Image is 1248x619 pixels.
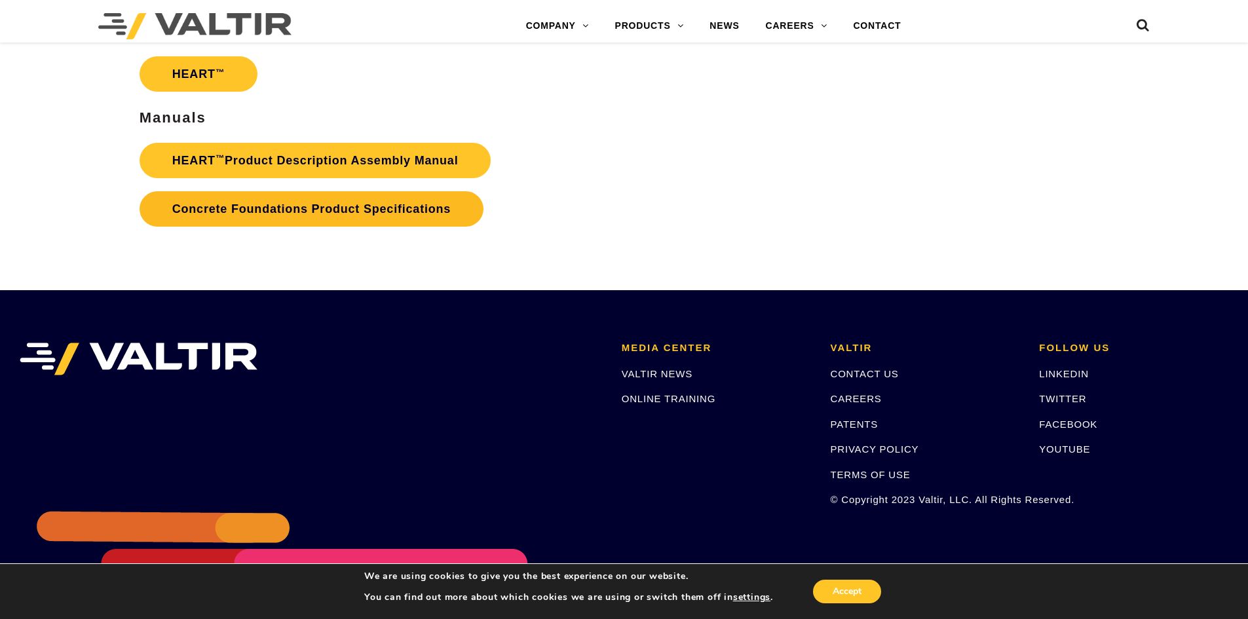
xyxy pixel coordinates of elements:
[622,368,692,379] a: VALTIR NEWS
[622,343,811,354] h2: MEDIA CENTER
[1039,393,1086,404] a: TWITTER
[622,393,715,404] a: ONLINE TRAINING
[216,67,225,77] sup: ™
[513,13,602,39] a: COMPANY
[20,343,257,375] img: VALTIR
[831,492,1020,507] p: © Copyright 2023 Valtir, LLC. All Rights Reserved.
[813,580,881,603] button: Accept
[831,443,919,455] a: PRIVACY POLICY
[1039,443,1090,455] a: YOUTUBE
[140,109,206,126] strong: Manuals
[602,13,697,39] a: PRODUCTS
[831,368,899,379] a: CONTACT US
[98,13,292,39] img: Valtir
[831,343,1020,354] h2: VALTIR
[696,13,752,39] a: NEWS
[753,13,841,39] a: CAREERS
[1039,343,1228,354] h2: FOLLOW US
[140,191,483,227] a: Concrete Foundations Product Specifications
[831,419,879,430] a: PATENTS
[831,469,911,480] a: TERMS OF USE
[840,13,914,39] a: CONTACT
[1039,419,1097,430] a: FACEBOOK
[216,153,225,163] sup: ™
[831,393,882,404] a: CAREERS
[364,591,773,603] p: You can find out more about which cookies we are using or switch them off in .
[1039,368,1089,379] a: LINKEDIN
[140,56,257,92] a: HEART™
[733,591,770,603] button: settings
[364,571,773,582] p: We are using cookies to give you the best experience on our website.
[140,143,491,178] a: HEART™Product Description Assembly Manual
